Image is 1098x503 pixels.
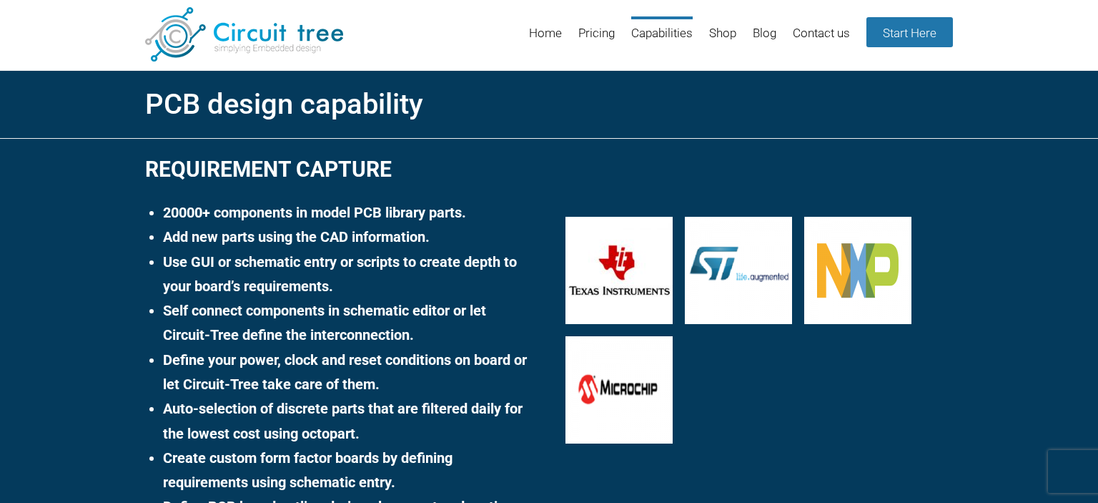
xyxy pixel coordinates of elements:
img: Circuit Tree [145,7,343,62]
a: Blog [753,16,776,63]
a: Contact us [793,16,850,63]
a: Start Here [866,17,953,47]
a: Pricing [578,16,615,63]
li: Define your power, clock and reset conditions on board or let Circuit-Tree take care of them. [163,348,533,397]
a: Capabilities [631,16,693,63]
h1: PCB design capability [145,83,953,126]
li: Self connect components in schematic editor or let Circuit-Tree define the interconnection. [163,298,533,348]
li: Add new parts using the CAD information. [163,225,533,249]
a: Home [529,16,562,63]
h2: Requirement Capture [145,151,533,187]
li: Auto-selection of discrete parts that are filtered daily for the lowest cost using octopart. [163,396,533,446]
li: Use GUI or schematic entry or scripts to create depth to your board’s requirements. [163,250,533,299]
li: Create custom form factor boards by defining requirements using schematic entry. [163,446,533,495]
a: Shop [709,16,736,63]
li: 20000+ components in model PCB library parts. [163,200,533,225]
